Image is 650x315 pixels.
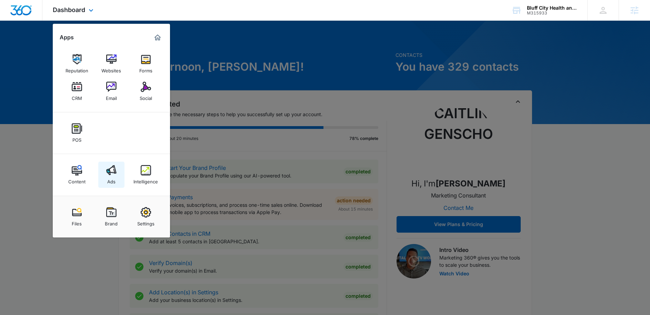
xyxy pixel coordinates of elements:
a: Settings [133,204,159,230]
div: account name [527,5,577,11]
span: Dashboard [53,6,85,13]
div: Email [106,92,117,101]
a: Content [64,162,90,188]
div: Brand [105,217,118,226]
div: account id [527,11,577,16]
a: Marketing 360® Dashboard [152,32,163,43]
div: Ads [107,175,116,184]
a: POS [64,120,90,146]
div: Websites [101,64,121,73]
div: Intelligence [133,175,158,184]
div: POS [72,134,81,143]
h2: Apps [60,34,74,41]
a: CRM [64,78,90,104]
a: Social [133,78,159,104]
a: Reputation [64,51,90,77]
div: Forms [139,64,152,73]
a: Brand [98,204,124,230]
a: Files [64,204,90,230]
a: Email [98,78,124,104]
div: Files [72,217,82,226]
a: Intelligence [133,162,159,188]
div: Settings [137,217,154,226]
a: Forms [133,51,159,77]
a: Ads [98,162,124,188]
div: Social [140,92,152,101]
div: Content [68,175,86,184]
div: Reputation [66,64,88,73]
div: CRM [72,92,82,101]
a: Websites [98,51,124,77]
